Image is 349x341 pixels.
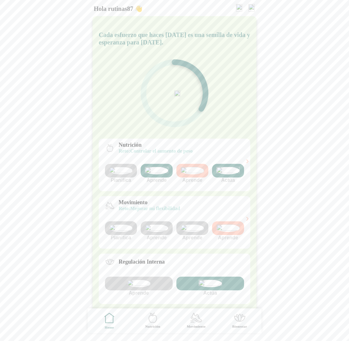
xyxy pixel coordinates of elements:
[105,325,114,330] ion-label: Home
[141,221,173,241] div: Aprende
[105,164,137,183] div: Planifica
[119,206,180,211] p: Mejorar mi flexibilidad
[94,5,143,12] h5: Hola rutinas87 👋
[145,324,160,329] ion-label: Nutrición
[119,148,193,154] p: Controlar el aumento de peso
[176,221,208,241] div: Aprende
[119,142,193,148] p: Nutrición
[105,221,137,241] div: Planifica
[212,221,244,241] div: Aprende
[141,164,173,183] div: Aprende
[119,148,130,154] span: reto:
[176,164,208,183] div: Aprende
[119,206,130,211] span: reto:
[119,259,165,265] p: Regulación Interna
[99,31,250,46] h5: Cada esfuerzo que haces [DATE] es una semilla de vida y esperanza para [DATE].
[187,324,206,329] ion-label: Movimiento
[212,164,244,183] div: Actúa
[176,277,244,296] div: Actúa
[119,199,180,206] p: Movimiento
[232,324,247,329] ion-label: Bienestar
[105,277,173,296] div: Aprende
